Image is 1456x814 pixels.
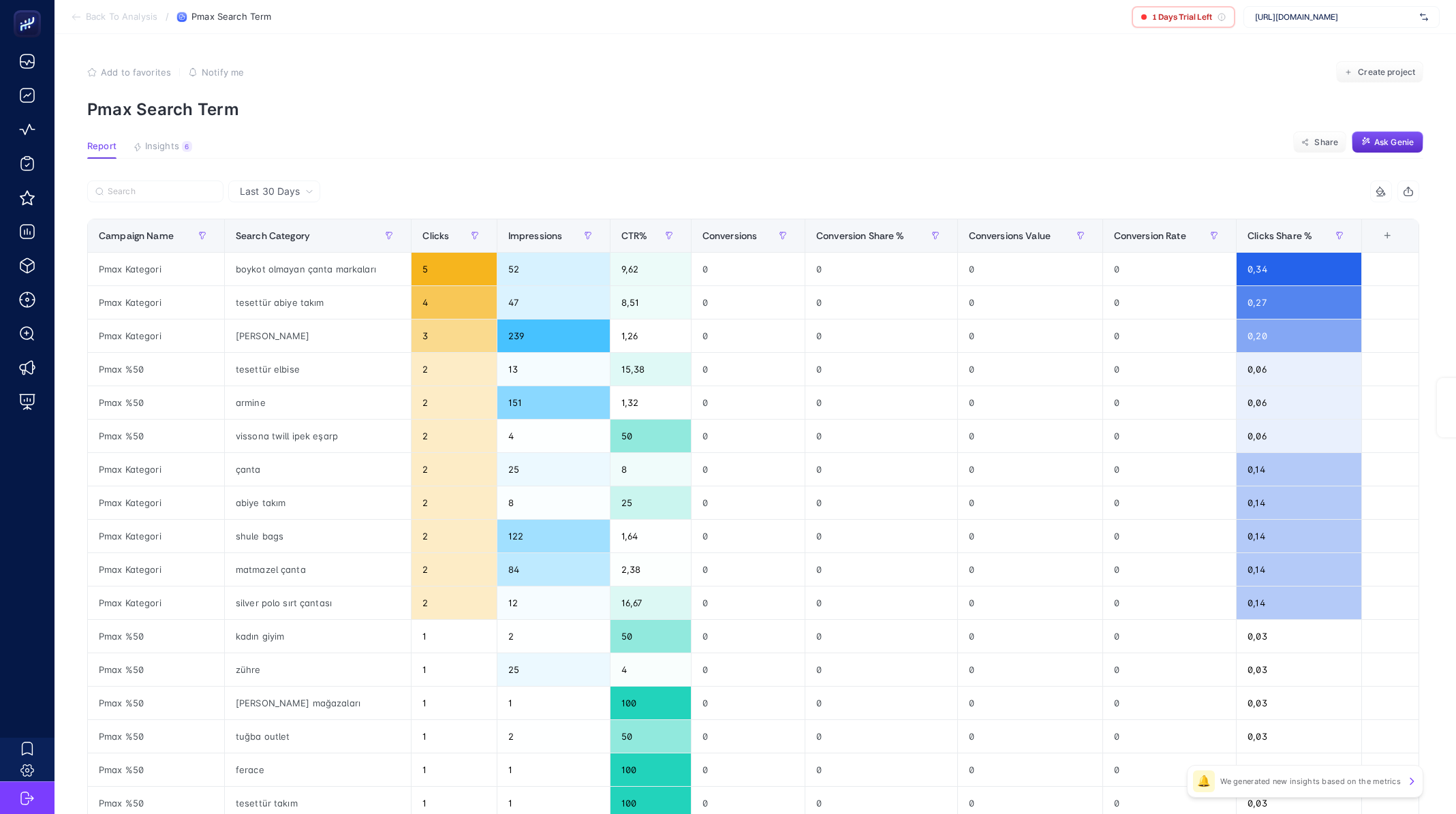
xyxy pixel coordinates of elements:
[1220,776,1401,787] p: We generated new insights based on the metrics
[692,586,805,619] div: 0
[88,453,224,486] div: Pmax Kategori
[1103,453,1237,486] div: 0
[805,453,957,486] div: 0
[1237,553,1361,586] div: 0,14
[225,453,412,486] div: çanta
[87,99,1423,119] p: Pmax Search Term
[412,753,496,786] div: 1
[692,753,805,786] div: 0
[805,286,957,319] div: 0
[497,620,610,653] div: 2
[1103,520,1237,552] div: 0
[1293,131,1346,153] button: Share
[108,187,215,197] input: Search
[958,653,1102,686] div: 0
[805,553,957,586] div: 0
[1237,586,1361,619] div: 0,14
[1336,61,1423,83] button: Create project
[412,420,496,452] div: 2
[88,720,224,753] div: Pmax %50
[497,253,610,285] div: 52
[610,620,691,653] div: 50
[1103,620,1237,653] div: 0
[610,586,691,619] div: 16,67
[610,653,691,686] div: 4
[805,687,957,719] div: 0
[412,253,496,285] div: 5
[497,319,610,352] div: 239
[958,286,1102,319] div: 0
[805,720,957,753] div: 0
[610,420,691,452] div: 50
[1114,230,1186,241] span: Conversion Rate
[88,553,224,586] div: Pmax Kategori
[958,720,1102,753] div: 0
[87,67,171,78] button: Add to favorites
[692,453,805,486] div: 0
[805,353,957,386] div: 0
[1314,137,1338,148] span: Share
[412,520,496,552] div: 2
[225,386,412,419] div: armine
[412,453,496,486] div: 2
[805,653,957,686] div: 0
[497,687,610,719] div: 1
[958,687,1102,719] div: 0
[497,453,610,486] div: 25
[412,286,496,319] div: 4
[497,286,610,319] div: 47
[610,687,691,719] div: 100
[805,486,957,519] div: 0
[621,230,648,241] span: CTR%
[610,720,691,753] div: 50
[422,230,449,241] span: Clicks
[497,720,610,753] div: 2
[958,753,1102,786] div: 0
[88,353,224,386] div: Pmax %50
[692,720,805,753] div: 0
[225,286,412,319] div: tesettür abiye takım
[412,720,496,753] div: 1
[1237,353,1361,386] div: 0,06
[508,230,563,241] span: Impressions
[1103,553,1237,586] div: 0
[412,486,496,519] div: 2
[805,620,957,653] div: 0
[225,620,412,653] div: kadın giyim
[958,420,1102,452] div: 0
[692,687,805,719] div: 0
[702,230,758,241] span: Conversions
[1152,12,1212,22] span: 1 Days Trial Left
[225,553,412,586] div: matmazel çanta
[88,653,224,686] div: Pmax %50
[692,553,805,586] div: 0
[1358,67,1415,78] span: Create project
[412,386,496,419] div: 2
[225,520,412,552] div: shule bags
[497,753,610,786] div: 1
[692,486,805,519] div: 0
[1103,286,1237,319] div: 0
[88,687,224,719] div: Pmax %50
[497,653,610,686] div: 25
[1237,453,1361,486] div: 0,14
[88,253,224,285] div: Pmax Kategori
[1237,753,1361,786] div: 0,03
[497,520,610,552] div: 122
[1237,653,1361,686] div: 0,03
[1248,230,1312,241] span: Clicks Share %
[1103,420,1237,452] div: 0
[610,553,691,586] div: 2,38
[1237,486,1361,519] div: 0,14
[225,753,412,786] div: ferace
[958,486,1102,519] div: 0
[1103,253,1237,285] div: 0
[1237,386,1361,419] div: 0,06
[88,520,224,552] div: Pmax Kategori
[805,520,957,552] div: 0
[958,553,1102,586] div: 0
[202,67,244,78] span: Notify me
[145,141,179,152] span: Insights
[958,586,1102,619] div: 0
[497,553,610,586] div: 84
